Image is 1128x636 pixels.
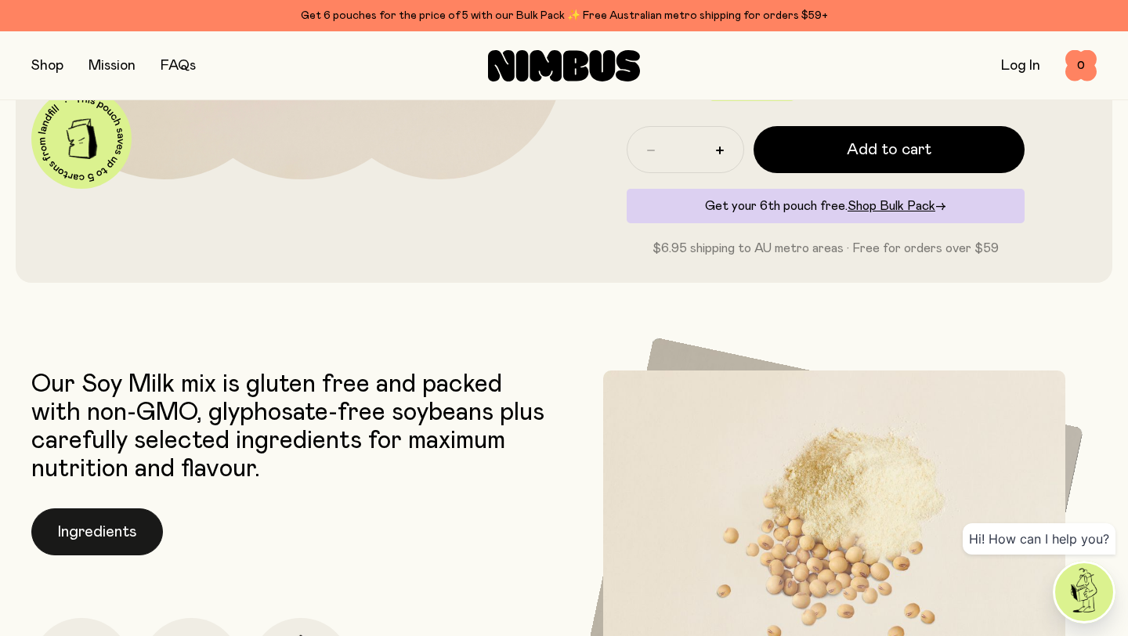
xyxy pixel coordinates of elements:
[1065,50,1097,81] button: 0
[848,200,946,212] a: Shop Bulk Pack→
[754,126,1025,173] button: Add to cart
[161,59,196,73] a: FAQs
[627,239,1025,258] p: $6.95 shipping to AU metro areas · Free for orders over $59
[31,6,1097,25] div: Get 6 pouches for the price of 5 with our Bulk Pack ✨ Free Australian metro shipping for orders $59+
[1001,59,1040,73] a: Log In
[31,508,163,555] button: Ingredients
[848,200,935,212] span: Shop Bulk Pack
[963,523,1115,555] div: Hi! How can I help you?
[627,189,1025,223] div: Get your 6th pouch free.
[89,59,136,73] a: Mission
[847,139,931,161] span: Add to cart
[1055,563,1113,621] img: agent
[31,370,556,483] p: Our Soy Milk mix is gluten free and packed with non-GMO, glyphosate-free soybeans plus carefully ...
